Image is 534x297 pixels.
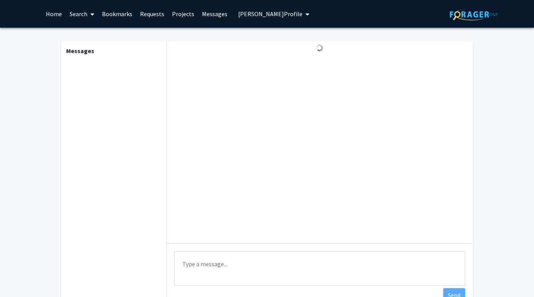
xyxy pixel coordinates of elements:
[42,0,66,27] a: Home
[66,0,98,27] a: Search
[174,251,465,286] textarea: Message
[66,47,94,55] b: Messages
[198,0,231,27] a: Messages
[450,8,498,20] img: ForagerOne Logo
[98,0,136,27] a: Bookmarks
[136,0,168,27] a: Requests
[238,10,302,18] span: [PERSON_NAME] Profile
[168,0,198,27] a: Projects
[313,41,326,55] img: Loading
